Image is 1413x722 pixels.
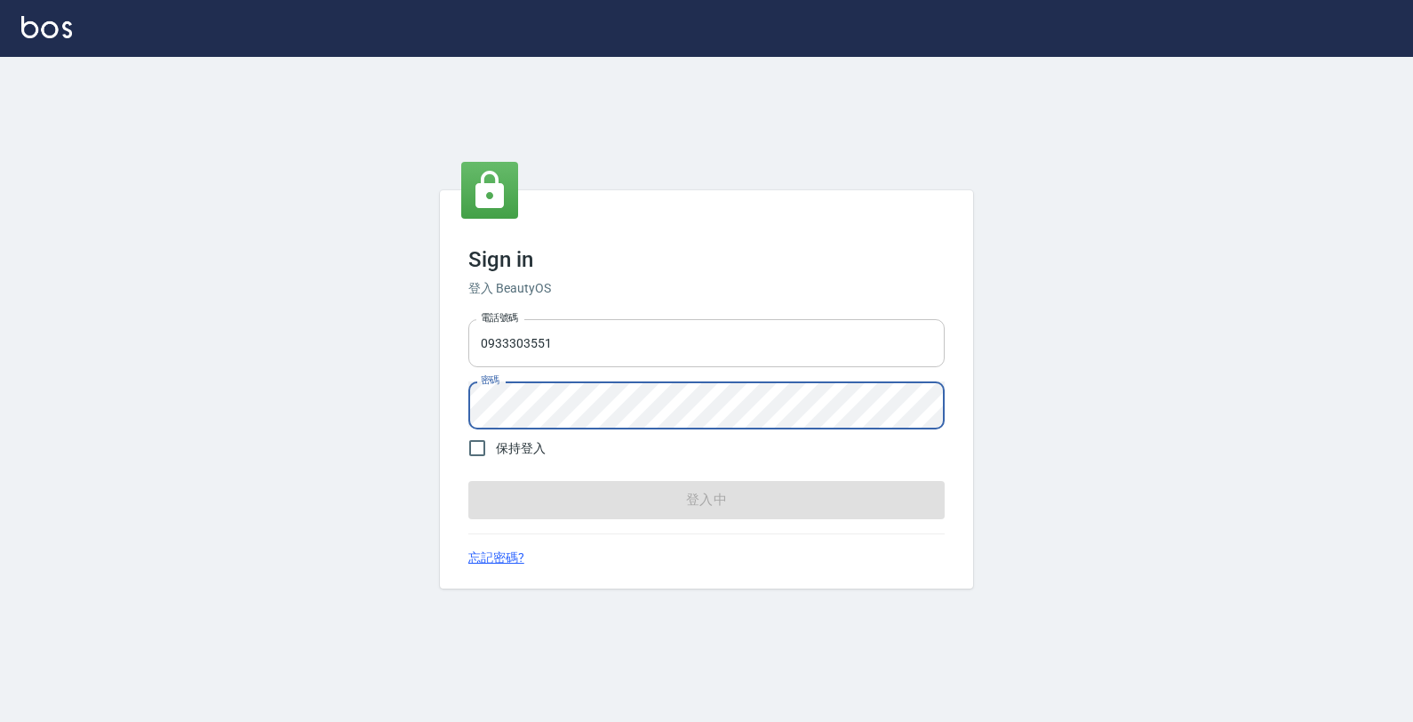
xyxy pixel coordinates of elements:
[481,311,518,325] label: 電話號碼
[468,279,945,298] h6: 登入 BeautyOS
[481,373,499,387] label: 密碼
[21,16,72,38] img: Logo
[468,549,524,567] a: 忘記密碼?
[496,439,546,458] span: 保持登入
[468,247,945,272] h3: Sign in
